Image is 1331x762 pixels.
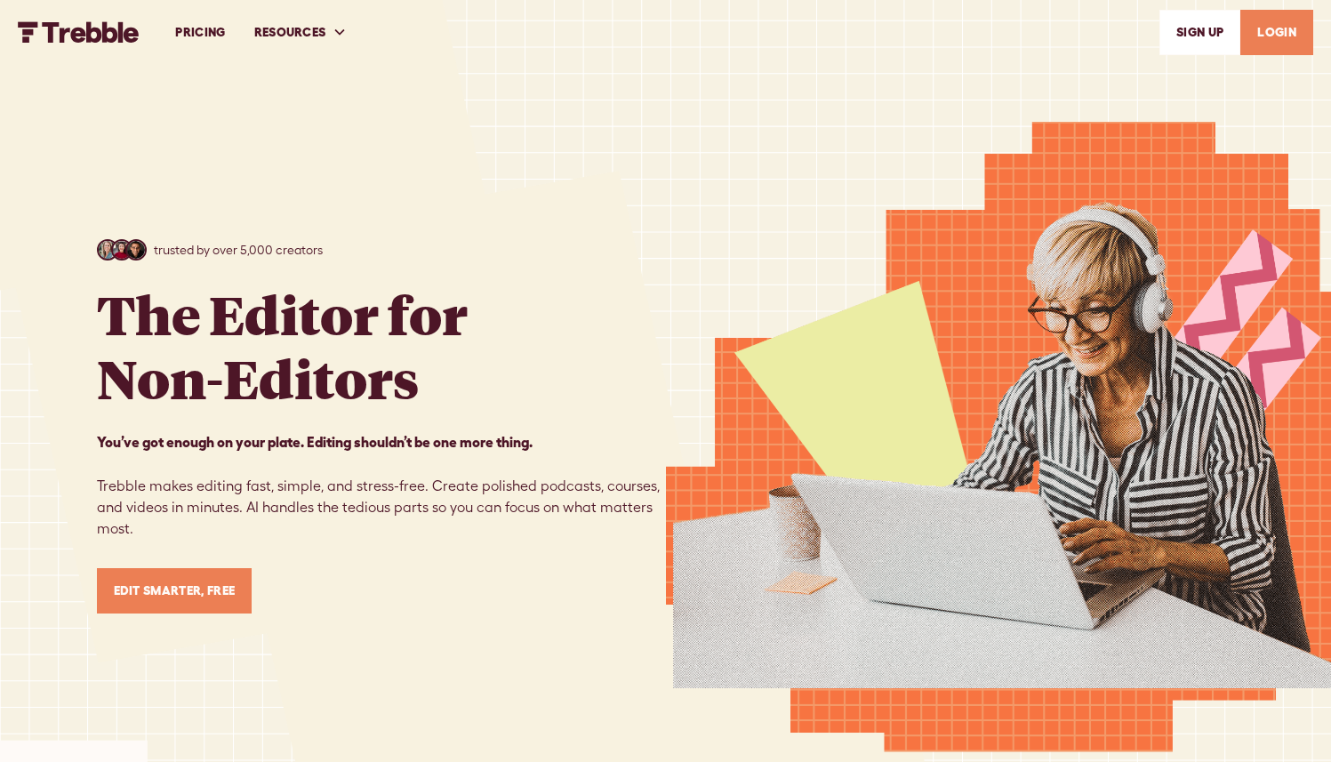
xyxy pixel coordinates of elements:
p: Trebble makes editing fast, simple, and stress-free. Create polished podcasts, courses, and video... [97,431,666,540]
a: home [18,21,140,43]
strong: You’ve got enough on your plate. Editing shouldn’t be one more thing. ‍ [97,434,533,450]
h1: The Editor for Non-Editors [97,282,468,410]
a: SIGn UP [1159,10,1240,55]
a: LOGIN [1240,10,1313,55]
img: Trebble FM Logo [18,21,140,43]
a: Edit Smarter, Free [97,568,253,614]
div: RESOURCES [254,23,326,42]
a: PRICING [161,2,239,63]
div: RESOURCES [240,2,362,63]
p: trusted by over 5,000 creators [154,241,323,260]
